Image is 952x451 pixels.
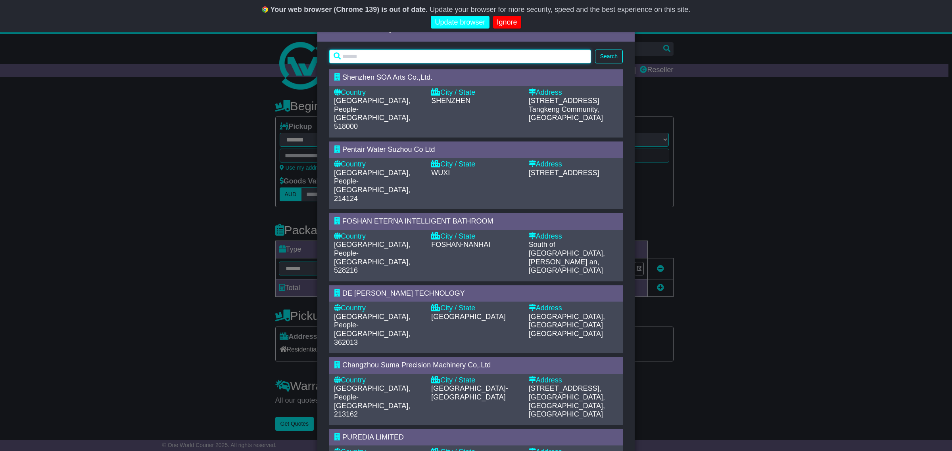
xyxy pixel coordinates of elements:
[529,169,599,177] span: [STREET_ADDRESS]
[431,97,470,105] span: SHENZHEN
[431,160,520,169] div: City / State
[493,16,521,29] a: Ignore
[529,258,603,275] span: [PERSON_NAME] an, [GEOGRAPHIC_DATA]
[431,232,520,241] div: City / State
[529,330,603,338] span: [GEOGRAPHIC_DATA]
[334,304,423,313] div: Country
[431,384,508,401] span: [GEOGRAPHIC_DATA]-[GEOGRAPHIC_DATA]
[529,105,603,122] span: Tangkeng Community, [GEOGRAPHIC_DATA]
[431,376,520,385] div: City / State
[271,6,428,13] b: Your web browser (Chrome 139) is out of date.
[342,433,404,441] span: PUREDIA LIMITED
[529,393,605,418] span: [GEOGRAPHIC_DATA], [GEOGRAPHIC_DATA], [GEOGRAPHIC_DATA]
[342,361,491,369] span: Changzhou Suma Precision Machinery Co,.Ltd
[342,145,435,153] span: Pentair Water Suzhou Co Ltd
[431,16,489,29] a: Update browser
[595,50,623,63] button: Search
[431,88,520,97] div: City / State
[529,160,618,169] div: Address
[431,313,505,321] span: [GEOGRAPHIC_DATA]
[334,232,423,241] div: Country
[334,88,423,97] div: Country
[431,304,520,313] div: City / State
[334,160,423,169] div: Country
[529,384,601,392] span: [STREET_ADDRESS],
[334,169,410,203] span: [GEOGRAPHIC_DATA], People-[GEOGRAPHIC_DATA], 214124
[529,97,599,105] span: [STREET_ADDRESS]
[342,289,465,297] span: DE [PERSON_NAME] TECHNOLOGY
[431,241,490,248] span: FOSHAN-NANHAI
[334,313,410,346] span: [GEOGRAPHIC_DATA], People-[GEOGRAPHIC_DATA], 362013
[430,6,690,13] span: Update your browser for more security, speed and the best experience on this site.
[342,217,493,225] span: FOSHAN ETERNA INTELLIGENT BATHROOM
[334,241,410,274] span: [GEOGRAPHIC_DATA], People-[GEOGRAPHIC_DATA], 528216
[529,304,618,313] div: Address
[529,232,618,241] div: Address
[334,97,410,130] span: [GEOGRAPHIC_DATA], People-[GEOGRAPHIC_DATA], 518000
[334,376,423,385] div: Country
[529,88,618,97] div: Address
[529,376,618,385] div: Address
[334,384,410,418] span: [GEOGRAPHIC_DATA], People-[GEOGRAPHIC_DATA], 213162
[529,241,605,257] span: South of [GEOGRAPHIC_DATA],
[342,73,432,81] span: Shenzhen SOA Arts Co.,Ltd.
[431,169,450,177] span: WUXI
[529,313,605,329] span: [GEOGRAPHIC_DATA],[GEOGRAPHIC_DATA]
